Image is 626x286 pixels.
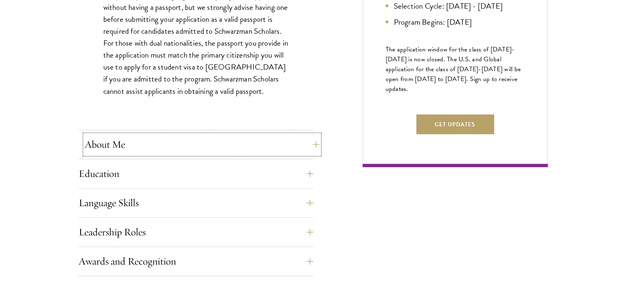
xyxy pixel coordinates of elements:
[79,222,313,242] button: Leadership Roles
[386,16,525,28] li: Program Begins: [DATE]
[79,251,313,271] button: Awards and Recognition
[79,164,313,184] button: Education
[416,114,494,134] button: Get Updates
[386,44,521,94] span: The application window for the class of [DATE]-[DATE] is now closed. The U.S. and Global applicat...
[85,135,319,154] button: About Me
[79,193,313,213] button: Language Skills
